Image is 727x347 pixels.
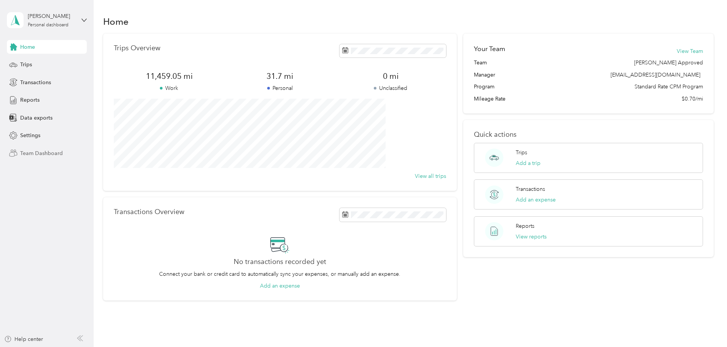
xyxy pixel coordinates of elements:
button: View reports [516,233,547,241]
p: Work [114,84,225,92]
button: Help center [4,335,43,343]
button: Add a trip [516,159,540,167]
span: 31.7 mi [225,71,335,82]
div: Personal dashboard [28,23,69,27]
span: 0 mi [335,71,446,82]
button: Add an expense [260,282,300,290]
span: Program [474,83,494,91]
h2: No transactions recorded yet [234,258,326,266]
div: [PERSON_NAME] [28,12,75,20]
p: Connect your bank or credit card to automatically sync your expenses, or manually add an expense. [159,270,400,278]
span: [EMAIL_ADDRESS][DOMAIN_NAME] [611,72,700,78]
span: $0.70/mi [682,95,703,103]
span: 11,459.05 mi [114,71,225,82]
h2: Your Team [474,44,505,54]
p: Transactions [516,185,545,193]
span: Mileage Rate [474,95,505,103]
p: Personal [225,84,335,92]
p: Trips [516,149,527,157]
span: [PERSON_NAME] Approved [634,59,703,67]
span: Home [20,43,35,51]
p: Quick actions [474,131,703,139]
span: Team [474,59,487,67]
span: Trips [20,61,32,69]
p: Transactions Overview [114,208,184,216]
span: Reports [20,96,40,104]
span: Standard Rate CPM Program [635,83,703,91]
button: View all trips [415,172,446,180]
iframe: Everlance-gr Chat Button Frame [684,304,727,347]
span: Data exports [20,114,53,122]
span: Manager [474,71,495,79]
span: Team Dashboard [20,149,63,157]
span: Transactions [20,78,51,86]
p: Unclassified [335,84,446,92]
p: Reports [516,222,534,230]
p: Trips Overview [114,44,160,52]
span: Settings [20,131,40,139]
button: Add an expense [516,196,556,204]
button: View Team [677,47,703,55]
h1: Home [103,18,129,26]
